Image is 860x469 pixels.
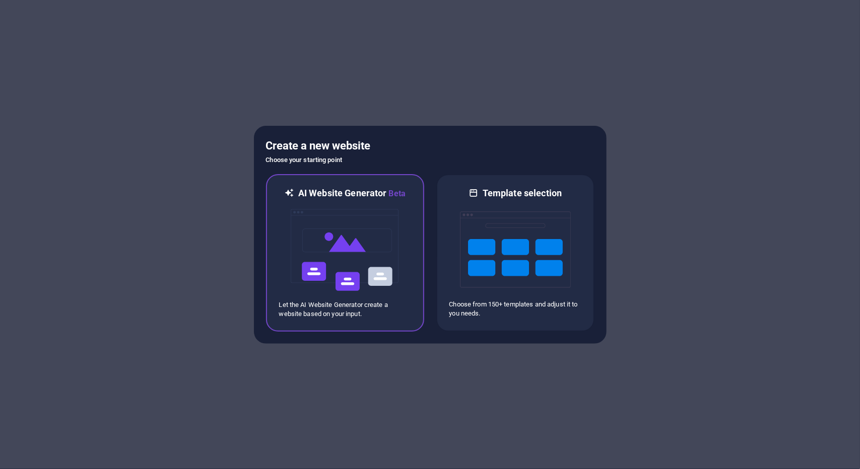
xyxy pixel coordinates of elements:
p: Let the AI Website Generator create a website based on your input. [279,300,411,319]
h6: Template selection [483,187,562,199]
span: Beta [387,189,406,198]
h6: AI Website Generator [298,187,406,200]
h5: Create a new website [266,138,594,154]
h6: Choose your starting point [266,154,594,166]
div: Template selectionChoose from 150+ templates and adjust it to you needs. [436,174,594,332]
p: Choose from 150+ templates and adjust it to you needs. [449,300,581,318]
div: AI Website GeneratorBetaaiLet the AI Website Generator create a website based on your input. [266,174,424,332]
img: ai [290,200,401,300]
